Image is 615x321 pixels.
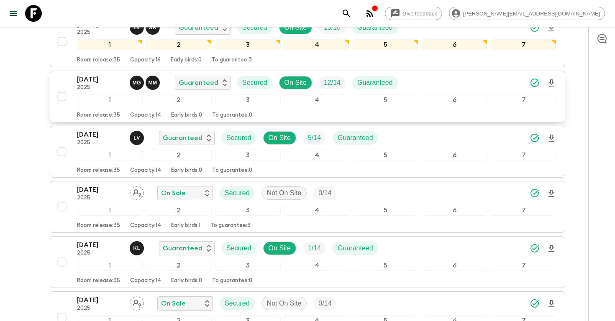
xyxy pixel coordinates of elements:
div: 3 [215,39,281,50]
p: Not On Site [267,188,302,198]
div: 6 [422,94,487,105]
p: Early birds: 1 [171,222,200,229]
div: 3 [215,260,281,271]
svg: Download Onboarding [546,23,556,33]
div: 6 [422,205,487,216]
span: Give feedback [398,10,442,17]
p: To guarantee: 0 [212,167,252,174]
p: Secured [226,243,251,253]
svg: Synced Successfully [530,78,540,88]
div: Secured [221,242,256,255]
p: Guaranteed [338,243,373,253]
div: 7 [491,39,556,50]
a: Give feedback [385,7,442,20]
div: Secured [237,76,272,89]
svg: Synced Successfully [530,23,540,33]
p: [DATE] [77,74,123,84]
span: Lucas Valentim, Sol Rodriguez [130,23,161,30]
span: Lucas Valentim [130,133,146,140]
p: Secured [226,133,251,143]
p: 12 / 14 [324,78,341,88]
p: Secured [225,298,250,308]
svg: Synced Successfully [530,188,540,198]
span: [PERSON_NAME][EMAIL_ADDRESS][DOMAIN_NAME] [459,10,605,17]
div: 6 [422,150,487,160]
svg: Download Onboarding [546,189,556,199]
p: Room release: 35 [77,167,120,174]
p: 2025 [77,140,123,146]
button: [DATE]2025Lucas Valentim, Sol RodriguezGuaranteedSecuredOn SiteTrip FillGuaranteed1234567Room rel... [50,15,565,67]
div: [PERSON_NAME][EMAIL_ADDRESS][DOMAIN_NAME] [449,7,605,20]
p: Guaranteed [163,133,202,143]
p: Room release: 35 [77,57,120,64]
p: M G [133,79,141,86]
div: Not On Site [261,186,307,200]
button: KL [130,241,146,255]
div: 7 [491,205,556,216]
div: 1 [77,39,143,50]
p: Guaranteed [357,23,393,33]
button: search adventures [338,5,355,22]
p: 5 / 14 [308,133,321,143]
p: Secured [242,78,267,88]
p: Early birds: 0 [171,112,202,119]
p: To guarantee: 3 [210,222,251,229]
p: Guaranteed [179,23,218,33]
div: 1 [77,260,143,271]
p: L V [133,135,140,141]
svg: Download Onboarding [546,78,556,88]
div: Trip Fill [319,76,346,89]
div: 3 [215,205,281,216]
button: [DATE]2025Marcella Granatiere, Matias MolinaGuaranteedSecuredOn SiteTrip FillGuaranteed1234567Roo... [50,71,565,122]
p: S R [149,24,156,31]
p: On Site [269,133,291,143]
p: Capacity: 14 [130,112,161,119]
div: 1 [77,150,143,160]
button: [DATE]2025Lucas ValentimGuaranteedSecuredOn SiteTrip FillGuaranteed1234567Room release:35Capacity... [50,126,565,178]
svg: Download Onboarding [546,244,556,254]
p: On Site [284,23,307,33]
div: On Site [263,131,296,145]
div: 5 [353,150,418,160]
button: LV [130,131,146,145]
p: Capacity: 14 [130,167,161,174]
p: 2025 [77,84,123,91]
div: On Site [263,242,296,255]
p: 2025 [77,29,123,36]
button: [DATE]2025Assign pack leaderOn SaleSecuredNot On SiteTrip Fill1234567Room release:35Capacity:14Ea... [50,181,565,233]
div: 4 [284,260,350,271]
p: Guaranteed [338,133,373,143]
p: 0 / 14 [318,188,331,198]
p: Room release: 35 [77,278,120,284]
p: On Site [284,78,307,88]
p: 2025 [77,305,123,312]
span: Assign pack leader [130,299,144,306]
div: Not On Site [261,297,307,310]
p: Guaranteed [179,78,218,88]
p: [DATE] [77,240,123,250]
p: 2025 [77,195,123,201]
p: Early birds: 0 [171,167,202,174]
p: Secured [242,23,267,33]
p: Early birds: 0 [171,278,202,284]
button: LVSR [130,20,161,35]
p: Early birds: 0 [171,57,202,64]
div: Trip Fill [303,242,326,255]
div: 2 [146,39,212,50]
div: 4 [284,205,350,216]
div: 1 [77,94,143,105]
p: Room release: 35 [77,112,120,119]
div: 5 [353,205,418,216]
button: [DATE]2025Karen LeivaGuaranteedSecuredOn SiteTrip FillGuaranteed1234567Room release:35Capacity:14... [50,236,565,288]
div: On Site [279,21,312,34]
div: Trip Fill [313,297,336,310]
div: 3 [215,150,281,160]
p: Capacity: 16 [130,57,161,64]
p: Capacity: 14 [130,222,161,229]
div: 4 [284,94,350,105]
span: Karen Leiva [130,244,146,250]
p: Guaranteed [163,243,202,253]
p: 0 / 14 [318,298,331,308]
div: Secured [221,131,256,145]
div: 2 [146,260,212,271]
